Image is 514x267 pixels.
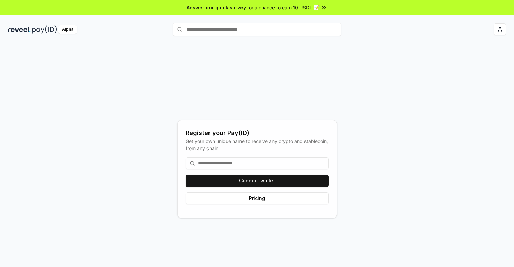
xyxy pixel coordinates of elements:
div: Alpha [58,25,77,34]
img: reveel_dark [8,25,31,34]
div: Get your own unique name to receive any crypto and stablecoin, from any chain [186,138,329,152]
button: Pricing [186,192,329,204]
img: pay_id [32,25,57,34]
span: for a chance to earn 10 USDT 📝 [247,4,319,11]
button: Connect wallet [186,175,329,187]
div: Register your Pay(ID) [186,128,329,138]
span: Answer our quick survey [187,4,246,11]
